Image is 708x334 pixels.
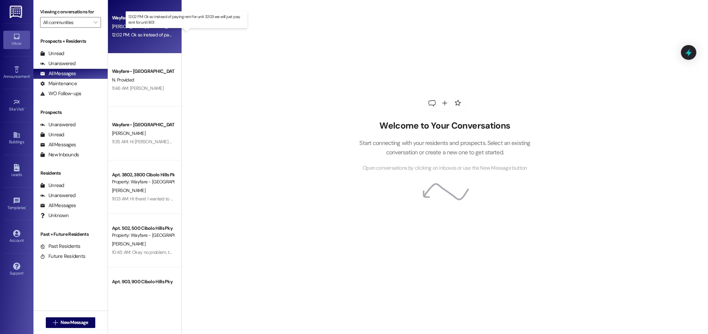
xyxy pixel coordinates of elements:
div: 12:02 PM: Ok so instead of paying rent for unit 3203 we will just pay rent for unit 801 [112,32,274,38]
div: Wayfare - [GEOGRAPHIC_DATA] [112,121,174,128]
a: Account [3,228,30,246]
span: [PERSON_NAME] [112,130,145,136]
div: All Messages [40,202,76,209]
a: Support [3,261,30,279]
a: Leads [3,162,30,180]
div: Prospects [33,109,108,116]
input: All communities [43,17,90,28]
div: Property: Wayfare - [GEOGRAPHIC_DATA] [112,232,174,239]
span: New Message [61,319,88,326]
div: Apt. 903, 900 Cibolo Hills Pky [112,278,174,285]
div: Unanswered [40,60,76,67]
div: Prospects + Residents [33,38,108,45]
div: Wayfare - [GEOGRAPHIC_DATA] [112,14,174,21]
div: Property: Wayfare - [GEOGRAPHIC_DATA] [112,285,174,292]
div: Apt. 3802, 3800 Cibolo Hills Pky [112,171,174,178]
a: Site Visit • [3,97,30,115]
span: Open conversations by clicking on inboxes or use the New Message button [363,164,527,172]
span: [PERSON_NAME] [147,23,181,29]
a: Inbox [3,31,30,49]
span: [PERSON_NAME] [112,23,147,29]
label: Viewing conversations for [40,7,101,17]
h2: Welcome to Your Conversations [349,121,541,131]
div: Unanswered [40,121,76,128]
div: New Inbounds [40,151,79,158]
div: Unread [40,182,64,189]
a: Buildings [3,129,30,147]
div: 11:46 AM: [PERSON_NAME] [112,85,163,91]
div: All Messages [40,70,76,77]
div: Past + Future Residents [33,231,108,238]
p: Start connecting with your residents and prospects. Select an existing conversation or create a n... [349,138,541,157]
span: [PERSON_NAME] [112,241,145,247]
div: Property: Wayfare - [GEOGRAPHIC_DATA] [112,178,174,185]
div: Unread [40,50,64,57]
div: Apt. 502, 500 Cibolo Hills Pky [112,225,174,232]
button: New Message [46,317,95,328]
i:  [94,20,97,25]
span: [PERSON_NAME] [112,187,145,193]
span: N. Provided [112,77,134,83]
span: • [30,73,31,78]
div: WO Follow-ups [40,90,81,97]
div: Unanswered [40,192,76,199]
div: Future Residents [40,253,85,260]
i:  [53,320,58,325]
div: Past Residents [40,243,81,250]
span: • [26,204,27,209]
div: All Messages [40,141,76,148]
div: Unknown [40,212,69,219]
div: Unread [40,131,64,138]
div: 10:45 AM: Okay no problem, thank you for trying [112,249,205,255]
img: ResiDesk Logo [10,6,23,18]
div: Maintenance [40,80,77,87]
div: Residents [33,170,108,177]
p: 12:02 PM: Ok so instead of paying rent for unit 3203 we will just pay rent for unit 801 [128,14,245,25]
div: Wayfare - [GEOGRAPHIC_DATA] [112,68,174,75]
span: • [24,106,25,111]
a: Templates • [3,195,30,213]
